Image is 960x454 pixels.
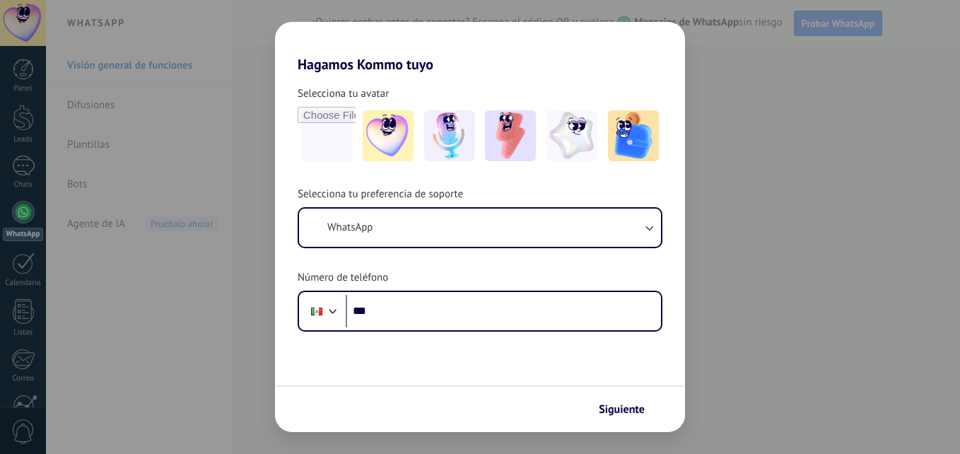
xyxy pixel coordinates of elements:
span: Número de teléfono [298,271,388,285]
span: Selecciona tu preferencia de soporte [298,187,463,202]
img: -2.jpeg [424,110,475,161]
span: Selecciona tu avatar [298,87,389,101]
span: WhatsApp [327,221,373,235]
img: -1.jpeg [363,110,414,161]
button: WhatsApp [299,209,661,247]
img: -4.jpeg [546,110,597,161]
img: -5.jpeg [608,110,659,161]
h2: Hagamos Kommo tuyo [275,22,685,73]
img: -3.jpeg [485,110,536,161]
button: Siguiente [592,397,664,421]
span: Siguiente [599,404,645,414]
div: Mexico: + 52 [303,296,330,326]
